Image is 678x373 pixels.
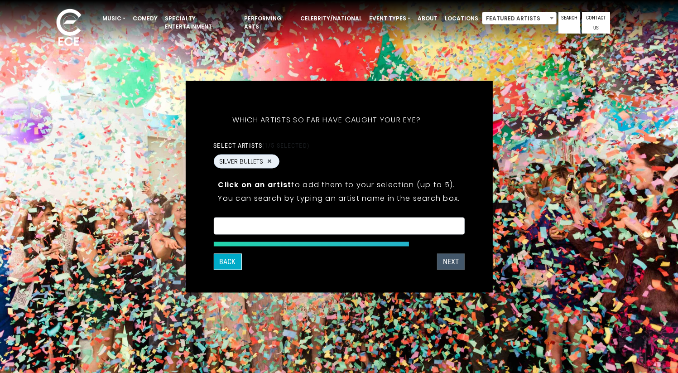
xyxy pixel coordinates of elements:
p: You can search by typing an artist name in the search box. [218,192,460,203]
a: Comedy [129,11,161,26]
button: Next [437,253,465,270]
button: Remove SILVER BULLETS [266,157,273,165]
a: Performing Arts [240,11,297,34]
a: Locations [441,11,482,26]
button: Back [213,253,241,270]
span: Featured Artists [482,12,557,24]
a: Music [99,11,129,26]
a: Search [558,12,580,34]
span: (1/5 selected) [262,141,309,149]
label: Select artists [213,141,309,149]
span: Featured Artists [482,12,556,25]
a: Contact Us [582,12,610,34]
strong: Click on an artist [218,179,291,189]
a: Specialty Entertainment [161,11,240,34]
span: SILVER BULLETS [219,156,263,166]
textarea: Search [219,223,458,231]
a: About [414,11,441,26]
a: Event Types [365,11,414,26]
a: Celebrity/National [297,11,365,26]
p: to add them to your selection (up to 5). [218,179,460,190]
img: ece_new_logo_whitev2-1.png [46,6,91,50]
h5: Which artists so far have caught your eye? [213,103,440,136]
